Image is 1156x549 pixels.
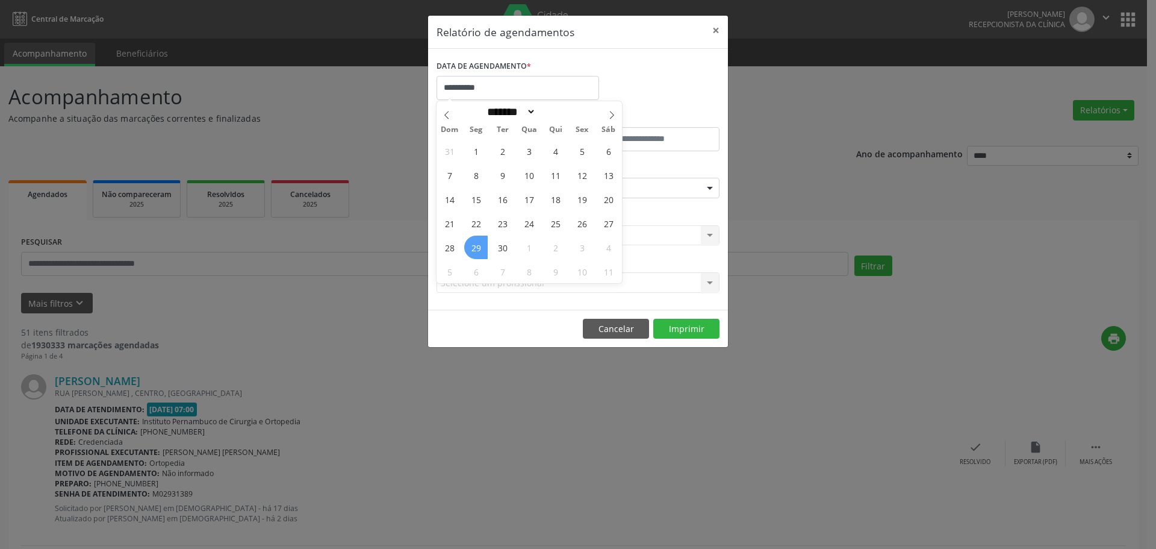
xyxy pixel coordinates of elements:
[544,163,567,187] span: Setembro 11, 2025
[464,212,488,235] span: Setembro 22, 2025
[438,260,461,283] span: Outubro 5, 2025
[570,260,594,283] span: Outubro 10, 2025
[536,105,576,118] input: Year
[570,236,594,259] span: Outubro 3, 2025
[517,212,541,235] span: Setembro 24, 2025
[483,105,536,118] select: Month
[597,139,620,163] span: Setembro 6, 2025
[517,139,541,163] span: Setembro 3, 2025
[491,187,514,211] span: Setembro 16, 2025
[464,260,488,283] span: Outubro 6, 2025
[544,260,567,283] span: Outubro 9, 2025
[569,126,595,134] span: Sex
[464,187,488,211] span: Setembro 15, 2025
[517,187,541,211] span: Setembro 17, 2025
[544,236,567,259] span: Outubro 2, 2025
[544,212,567,235] span: Setembro 25, 2025
[438,187,461,211] span: Setembro 14, 2025
[517,260,541,283] span: Outubro 8, 2025
[570,187,594,211] span: Setembro 19, 2025
[491,212,514,235] span: Setembro 23, 2025
[438,163,461,187] span: Setembro 7, 2025
[544,187,567,211] span: Setembro 18, 2025
[491,236,514,259] span: Setembro 30, 2025
[570,163,594,187] span: Setembro 12, 2025
[491,260,514,283] span: Outubro 7, 2025
[704,16,728,45] button: Close
[544,139,567,163] span: Setembro 4, 2025
[489,126,516,134] span: Ter
[597,236,620,259] span: Outubro 4, 2025
[583,319,649,339] button: Cancelar
[437,24,574,40] h5: Relatório de agendamentos
[653,319,719,339] button: Imprimir
[464,236,488,259] span: Setembro 29, 2025
[597,260,620,283] span: Outubro 11, 2025
[570,212,594,235] span: Setembro 26, 2025
[437,57,531,76] label: DATA DE AGENDAMENTO
[491,163,514,187] span: Setembro 9, 2025
[597,212,620,235] span: Setembro 27, 2025
[438,236,461,259] span: Setembro 28, 2025
[437,126,463,134] span: Dom
[516,126,542,134] span: Qua
[438,212,461,235] span: Setembro 21, 2025
[517,236,541,259] span: Outubro 1, 2025
[464,163,488,187] span: Setembro 8, 2025
[595,126,622,134] span: Sáb
[542,126,569,134] span: Qui
[597,187,620,211] span: Setembro 20, 2025
[597,163,620,187] span: Setembro 13, 2025
[464,139,488,163] span: Setembro 1, 2025
[463,126,489,134] span: Seg
[517,163,541,187] span: Setembro 10, 2025
[570,139,594,163] span: Setembro 5, 2025
[438,139,461,163] span: Agosto 31, 2025
[491,139,514,163] span: Setembro 2, 2025
[581,108,719,127] label: ATÉ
